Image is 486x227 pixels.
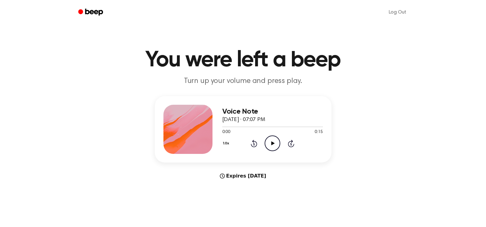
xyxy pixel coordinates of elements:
[222,138,232,149] button: 1.0x
[315,129,323,135] span: 0:15
[222,108,323,116] h3: Voice Note
[74,6,109,18] a: Beep
[222,129,230,135] span: 0:00
[155,172,331,180] div: Expires [DATE]
[383,5,412,20] a: Log Out
[222,117,265,123] span: [DATE] · 07:07 PM
[125,76,361,86] p: Turn up your volume and press play.
[86,49,400,71] h1: You were left a beep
